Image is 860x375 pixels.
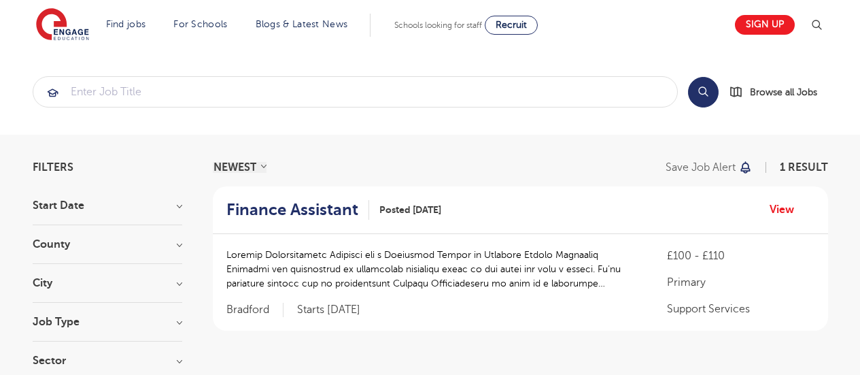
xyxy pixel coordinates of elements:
p: Support Services [667,301,814,317]
input: Submit [33,77,677,107]
a: Finance Assistant [226,200,369,220]
span: 1 result [780,161,828,174]
h3: Job Type [33,316,182,327]
a: For Schools [173,19,227,29]
h3: Start Date [33,200,182,211]
span: Filters [33,162,73,173]
p: Primary [667,274,814,291]
span: Browse all Jobs [750,84,817,100]
button: Search [688,77,719,108]
a: Sign up [735,15,795,35]
div: Submit [33,76,678,108]
img: Engage Education [36,8,89,42]
a: Blogs & Latest News [256,19,348,29]
p: Starts [DATE] [297,303,360,317]
a: Find jobs [106,19,146,29]
h3: Sector [33,355,182,366]
p: Loremip Dolorsitametc Adipisci eli s Doeiusmod Tempor in Utlabore Etdolo Magnaaliq Enimadmi ven q... [226,248,640,291]
span: Recruit [496,20,527,30]
a: View [770,201,804,218]
button: Save job alert [666,162,753,173]
a: Browse all Jobs [729,84,828,100]
p: £100 - £110 [667,248,814,264]
h3: City [33,278,182,289]
h2: Finance Assistant [226,200,358,220]
h3: County [33,239,182,250]
span: Bradford [226,303,283,317]
span: Schools looking for staff [394,20,482,30]
a: Recruit [485,16,538,35]
span: Posted [DATE] [379,203,441,217]
p: Save job alert [666,162,736,173]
